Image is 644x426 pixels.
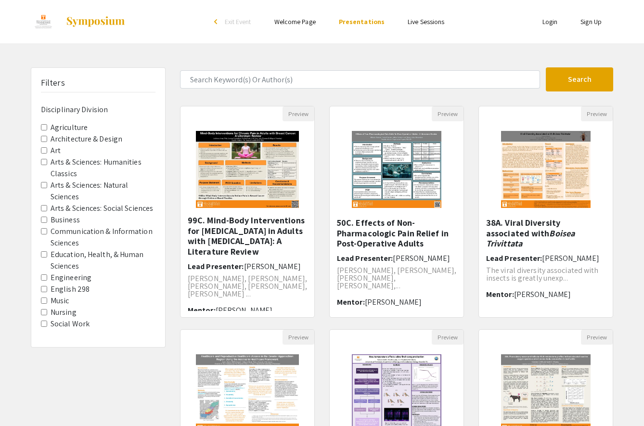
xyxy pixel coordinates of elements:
[342,121,451,218] img: <p>50C. Effects of Non-Pharmacologic Pain Relief in Post-Operative Adults</p>
[393,253,450,263] span: [PERSON_NAME]
[51,272,91,284] label: Engineering
[51,284,90,295] label: English 298
[51,203,153,214] label: Arts & Sciences: Social Sciences
[51,307,77,318] label: Nursing
[486,228,575,249] em: Boisea Trivittata
[216,305,272,315] span: [PERSON_NAME]
[486,254,605,263] h6: Lead Presenter:
[546,67,613,91] button: Search
[486,265,599,283] span: The viral diversity associated with insects is greatly unexp...
[65,16,126,27] img: Symposium by ForagerOne
[51,156,155,180] label: Arts & Sciences: Humanities Classics
[486,289,514,299] span: Mentor:
[283,330,314,345] button: Preview
[31,10,56,34] img: EUReCA 2024
[188,262,307,271] h6: Lead Presenter:
[514,289,571,299] span: [PERSON_NAME]
[337,297,365,307] span: Mentor:
[329,106,464,318] div: Open Presentation <p>50C. Effects of Non-Pharmacologic Pain Relief in Post-Operative Adults</p>
[31,10,126,34] a: EUReCA 2024
[51,145,61,156] label: Art
[283,106,314,121] button: Preview
[339,17,385,26] a: Presentations
[542,17,558,26] a: Login
[274,17,316,26] a: Welcome Page
[51,249,155,272] label: Education, Health, & Human Sciences
[365,297,422,307] span: [PERSON_NAME]
[188,215,307,257] h5: 99C. Mind-Body Interventions for [MEDICAL_DATA] in Adults with [MEDICAL_DATA]: A Literature Review
[7,383,41,419] iframe: Chat
[432,106,464,121] button: Preview
[214,19,220,25] div: arrow_back_ios
[432,330,464,345] button: Preview
[337,254,456,263] h6: Lead Presenter:
[51,180,155,203] label: Arts & Sciences: Natural Sciences
[478,106,613,318] div: Open Presentation <p>38A. Viral Diversity associated with <em>Boisea Trivittata</em></p>
[486,218,605,249] h5: 38A. Viral Diversity associated with
[51,318,90,330] label: Social Work
[580,17,602,26] a: Sign Up
[408,17,444,26] a: Live Sessions
[51,133,122,145] label: Architecture & Design
[41,77,65,88] h5: Filters
[180,106,315,318] div: Open Presentation <p>99C. Mind-Body Interventions for Chronic Pain in Adults with Breast Cancer: ...
[491,121,601,218] img: <p>38A. Viral Diversity associated with <em>Boisea Trivittata</em></p>
[51,214,80,226] label: Business
[244,261,301,271] span: [PERSON_NAME]
[188,305,216,315] span: Mentor:
[581,106,613,121] button: Preview
[225,17,251,26] span: Exit Event
[188,273,307,299] span: [PERSON_NAME], [PERSON_NAME], [PERSON_NAME], [PERSON_NAME], [PERSON_NAME] ...
[180,70,540,89] input: Search Keyword(s) Or Author(s)
[542,253,599,263] span: [PERSON_NAME]
[337,265,456,291] span: [PERSON_NAME], [PERSON_NAME], [PERSON_NAME], [PERSON_NAME],...
[51,295,69,307] label: Music
[41,105,155,114] h6: Disciplinary Division
[51,226,155,249] label: Communication & Information Sciences
[337,218,456,249] h5: 50C. Effects of Non-Pharmacologic Pain Relief in Post-Operative Adults
[186,121,308,218] img: <p>99C. Mind-Body Interventions for Chronic Pain in Adults with Breast Cancer: A Literature Revie...
[581,330,613,345] button: Preview
[51,122,88,133] label: Agriculture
